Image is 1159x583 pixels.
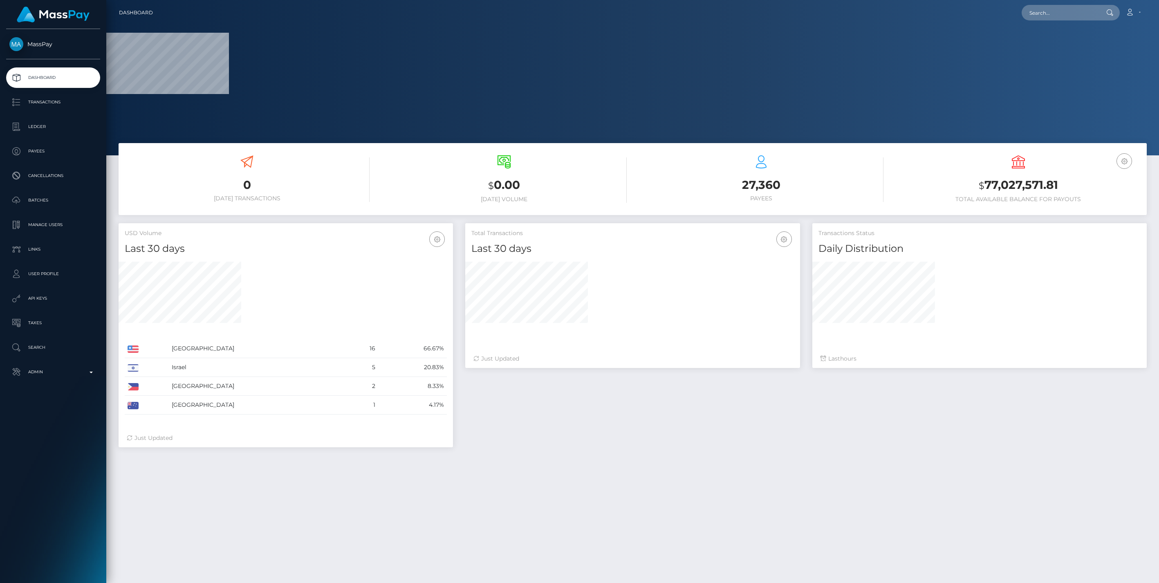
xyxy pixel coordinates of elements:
h6: Payees [639,195,884,202]
div: Last hours [820,354,1139,363]
img: MassPay Logo [17,7,90,22]
a: Links [6,239,100,260]
h6: [DATE] Transactions [125,195,370,202]
p: Transactions [9,96,97,108]
a: Transactions [6,92,100,112]
h5: USD Volume [125,229,447,238]
h5: Total Transactions [471,229,794,238]
h3: 77,027,571.81 [896,177,1141,194]
h5: Transactions Status [818,229,1141,238]
a: Ledger [6,117,100,137]
a: Dashboard [119,4,153,21]
a: Cancellations [6,166,100,186]
h4: Last 30 days [125,242,447,256]
td: [GEOGRAPHIC_DATA] [169,377,348,396]
p: Admin [9,366,97,378]
p: Taxes [9,317,97,329]
p: Ledger [9,121,97,133]
td: Israel [169,358,348,377]
a: Taxes [6,313,100,333]
td: 20.83% [378,358,447,377]
small: $ [979,180,984,191]
a: User Profile [6,264,100,284]
a: Admin [6,362,100,382]
p: Payees [9,145,97,157]
img: AU.png [128,402,139,409]
p: Manage Users [9,219,97,231]
a: Dashboard [6,67,100,88]
h4: Last 30 days [471,242,794,256]
td: 1 [348,396,379,415]
img: PH.png [128,383,139,390]
a: Payees [6,141,100,161]
a: API Keys [6,288,100,309]
div: Just Updated [473,354,791,363]
h6: [DATE] Volume [382,196,627,203]
p: Batches [9,194,97,206]
div: Just Updated [127,434,445,442]
a: Batches [6,190,100,211]
h4: Daily Distribution [818,242,1141,256]
span: MassPay [6,40,100,48]
p: API Keys [9,292,97,305]
td: [GEOGRAPHIC_DATA] [169,396,348,415]
a: Search [6,337,100,358]
td: [GEOGRAPHIC_DATA] [169,339,348,358]
td: 66.67% [378,339,447,358]
td: 8.33% [378,377,447,396]
td: 2 [348,377,379,396]
input: Search... [1022,5,1098,20]
p: Cancellations [9,170,97,182]
td: 5 [348,358,379,377]
small: $ [488,180,494,191]
img: MassPay [9,37,23,51]
td: 16 [348,339,379,358]
h6: Total Available Balance for Payouts [896,196,1141,203]
h3: 27,360 [639,177,884,193]
img: IL.png [128,364,139,372]
p: User Profile [9,268,97,280]
h3: 0.00 [382,177,627,194]
img: US.png [128,345,139,353]
p: Links [9,243,97,256]
p: Search [9,341,97,354]
p: Dashboard [9,72,97,84]
a: Manage Users [6,215,100,235]
td: 4.17% [378,396,447,415]
h3: 0 [125,177,370,193]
